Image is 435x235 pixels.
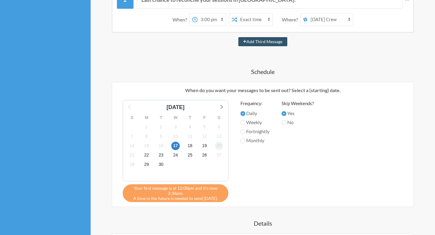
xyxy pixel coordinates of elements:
[240,119,269,126] label: Weekly
[157,151,165,159] span: Thursday, October 23, 2025
[282,111,286,116] input: Yes
[282,119,314,126] label: No
[117,87,409,94] p: When do you want your messages to be sent out? Select a (starting) date.
[171,151,180,159] span: Friday, October 24, 2025
[212,113,226,122] div: S
[123,184,228,202] div: A time in the future is needed to send [DATE].
[200,123,209,131] span: Sunday, October 5, 2025
[157,123,165,131] span: Thursday, October 2, 2025
[125,113,139,122] div: S
[171,132,180,140] span: Friday, October 10, 2025
[142,123,151,131] span: Wednesday, October 1, 2025
[240,128,269,135] label: Fortnightly
[240,137,269,144] label: Monthly
[282,100,314,107] label: Skip Weekends?
[215,132,223,140] span: Monday, October 13, 2025
[157,160,165,169] span: Thursday, October 30, 2025
[142,160,151,169] span: Wednesday, October 29, 2025
[197,113,212,122] div: F
[282,120,286,125] input: No
[282,13,300,26] div: Where?
[240,110,269,117] label: Daily
[240,120,245,125] input: Weekly
[139,113,154,122] div: M
[238,37,287,46] button: Add Third Message
[157,142,165,150] span: Thursday, October 16, 2025
[186,123,194,131] span: Saturday, October 4, 2025
[240,138,245,143] input: Monthly
[128,160,136,169] span: Tuesday, October 28, 2025
[127,185,224,196] span: Your first message is at 12:00pm and it's now 2:36pm.
[240,100,269,107] label: Frequency:
[168,113,183,122] div: W
[128,151,136,159] span: Tuesday, October 21, 2025
[103,219,423,227] h4: Details
[200,151,209,159] span: Sunday, October 26, 2025
[215,142,223,150] span: Monday, October 20, 2025
[157,132,165,140] span: Thursday, October 9, 2025
[171,142,180,150] span: Friday, October 17, 2025
[172,13,189,26] div: When?
[164,103,187,111] div: [DATE]
[103,67,423,76] h4: Schedule
[186,142,194,150] span: Saturday, October 18, 2025
[186,151,194,159] span: Saturday, October 25, 2025
[142,151,151,159] span: Wednesday, October 22, 2025
[128,132,136,140] span: Tuesday, October 7, 2025
[142,132,151,140] span: Wednesday, October 8, 2025
[128,142,136,150] span: Tuesday, October 14, 2025
[240,111,245,116] input: Daily
[200,142,209,150] span: Sunday, October 19, 2025
[240,129,245,134] input: Fortnightly
[200,132,209,140] span: Sunday, October 12, 2025
[183,113,197,122] div: T
[215,123,223,131] span: Monday, October 6, 2025
[171,123,180,131] span: Friday, October 3, 2025
[142,142,151,150] span: Wednesday, October 15, 2025
[154,113,168,122] div: T
[282,110,314,117] label: Yes
[215,151,223,159] span: Monday, October 27, 2025
[186,132,194,140] span: Saturday, October 11, 2025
